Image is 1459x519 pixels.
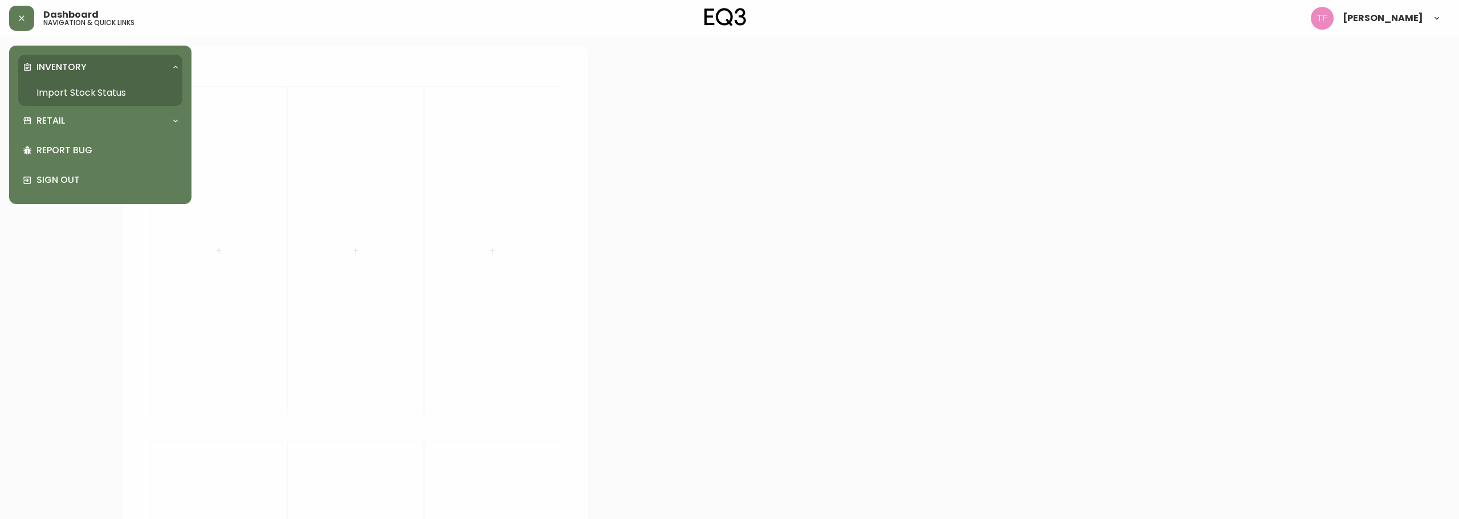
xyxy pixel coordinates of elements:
img: 509424b058aae2bad57fee408324c33f [1311,7,1334,30]
span: [PERSON_NAME] [1343,14,1423,23]
p: Inventory [36,61,87,73]
div: Inventory [18,55,182,80]
p: Retail [36,115,65,127]
p: Report Bug [36,144,178,157]
div: Sign Out [18,165,182,195]
h5: navigation & quick links [43,19,135,26]
span: Dashboard [43,10,99,19]
a: Import Stock Status [18,80,182,106]
div: Retail [18,108,182,133]
img: logo [704,8,747,26]
p: Sign Out [36,174,178,186]
div: Report Bug [18,136,182,165]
